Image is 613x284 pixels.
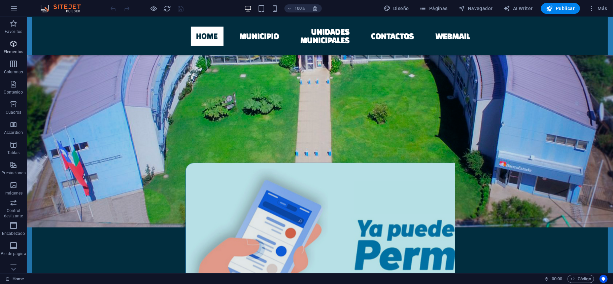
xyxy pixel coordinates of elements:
button: Publicar [541,3,580,14]
p: Columnas [4,69,23,75]
button: 100% [284,4,308,12]
p: Pie de página [1,251,26,256]
p: Encabezado [2,231,25,236]
p: Cuadros [6,110,22,115]
p: Contenido [4,90,23,95]
i: Volver a cargar página [164,5,171,12]
h6: 100% [295,4,305,12]
span: Código [571,275,591,283]
span: Más [588,5,607,12]
button: Código [568,275,594,283]
button: AI Writer [501,3,536,14]
button: Usercentrics [600,275,608,283]
button: Haz clic para salir del modo de previsualización y seguir editando [150,4,158,12]
span: AI Writer [504,5,533,12]
button: reload [163,4,171,12]
button: Navegador [456,3,496,14]
a: Haz clic para cancelar la selección y doble clic para abrir páginas [5,275,24,283]
div: Diseño (Ctrl+Alt+Y) [381,3,412,14]
p: Accordion [4,130,23,135]
p: Elementos [4,49,23,55]
span: : [556,276,557,281]
span: 00 00 [552,275,562,283]
button: Más [585,3,610,14]
span: Publicar [546,5,575,12]
p: Tablas [7,150,20,155]
button: Páginas [417,3,450,14]
i: Al redimensionar, ajustar el nivel de zoom automáticamente para ajustarse al dispositivo elegido. [312,5,318,11]
span: Diseño [384,5,409,12]
img: Editor Logo [39,4,89,12]
p: Prestaciones [1,170,25,176]
button: Diseño [381,3,412,14]
h6: Tiempo de la sesión [545,275,563,283]
p: Favoritos [5,29,22,34]
span: Páginas [420,5,448,12]
p: Imágenes [4,190,23,196]
span: Navegador [458,5,493,12]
